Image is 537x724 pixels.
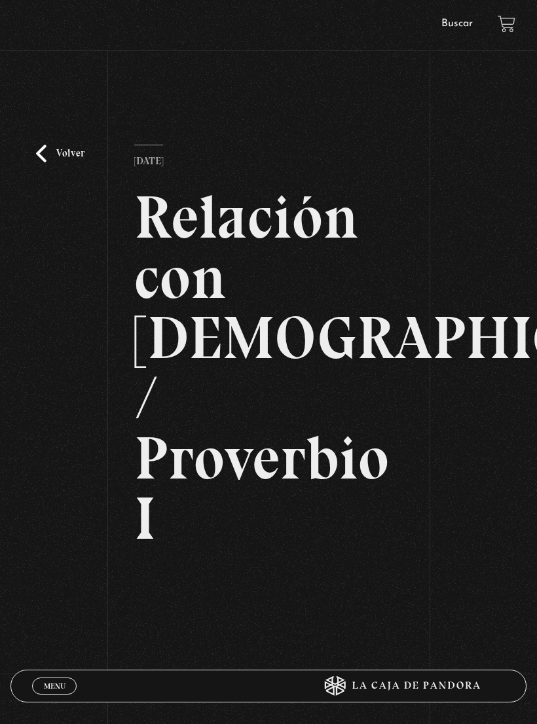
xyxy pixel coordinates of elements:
a: Buscar [441,18,473,29]
p: [DATE] [134,145,163,171]
a: Volver [36,145,84,162]
h2: Relación con [DEMOGRAPHIC_DATA] / Proverbio I [134,187,402,549]
a: View your shopping cart [498,15,515,33]
span: Menu [44,682,65,690]
span: Cerrar [39,693,70,702]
